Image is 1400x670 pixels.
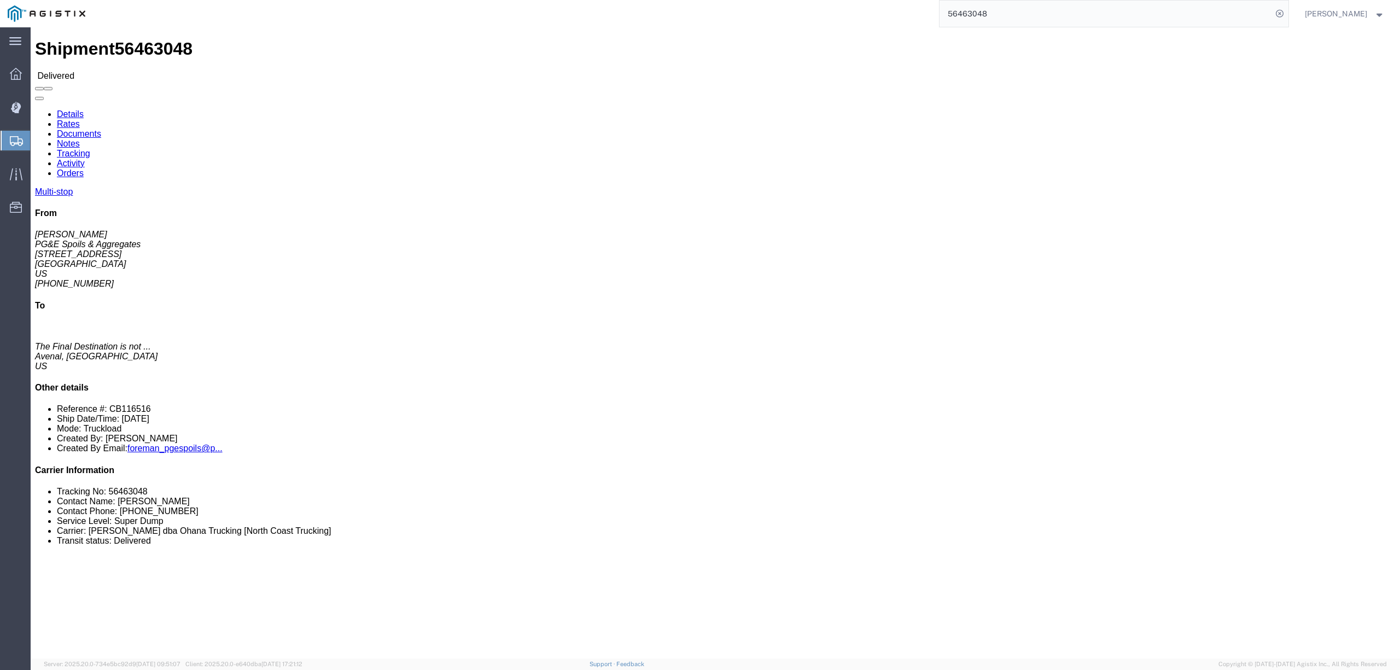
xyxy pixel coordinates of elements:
span: [DATE] 17:21:12 [261,661,302,667]
img: logo [8,5,85,22]
a: Support [590,661,617,667]
button: [PERSON_NAME] [1304,7,1385,20]
a: Feedback [616,661,644,667]
span: Lorretta Ayala [1305,8,1367,20]
span: Server: 2025.20.0-734e5bc92d9 [44,661,180,667]
span: [DATE] 09:51:07 [136,661,180,667]
span: Copyright © [DATE]-[DATE] Agistix Inc., All Rights Reserved [1218,660,1387,669]
span: Client: 2025.20.0-e640dba [185,661,302,667]
input: Search for shipment number, reference number [940,1,1272,27]
iframe: FS Legacy Container [31,27,1400,659]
